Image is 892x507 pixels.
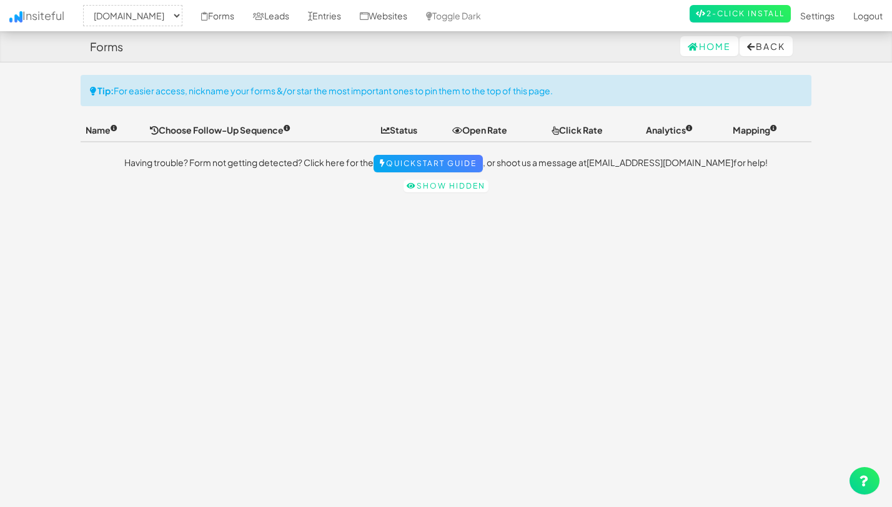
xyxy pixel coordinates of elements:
h4: Forms [90,41,123,53]
a: [EMAIL_ADDRESS][DOMAIN_NAME] [587,157,733,168]
strong: Tip: [97,85,114,96]
a: Home [680,36,738,56]
a: 2-Click Install [690,5,791,22]
th: Status [376,119,447,142]
div: For easier access, nickname your forms &/or star the most important ones to pin them to the top o... [81,75,811,106]
span: Choose Follow-Up Sequence [150,124,290,135]
span: Name [86,124,117,135]
a: Show hidden [404,180,488,192]
button: Back [740,36,793,56]
th: Click Rate [547,119,640,142]
img: icon.png [9,11,22,22]
span: Mapping [733,124,777,135]
span: Analytics [646,124,693,135]
th: Open Rate [447,119,547,142]
a: Quickstart Guide [374,155,483,172]
p: Having trouble? Form not getting detected? Click here for the , or shoot us a message at for help! [81,155,811,172]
